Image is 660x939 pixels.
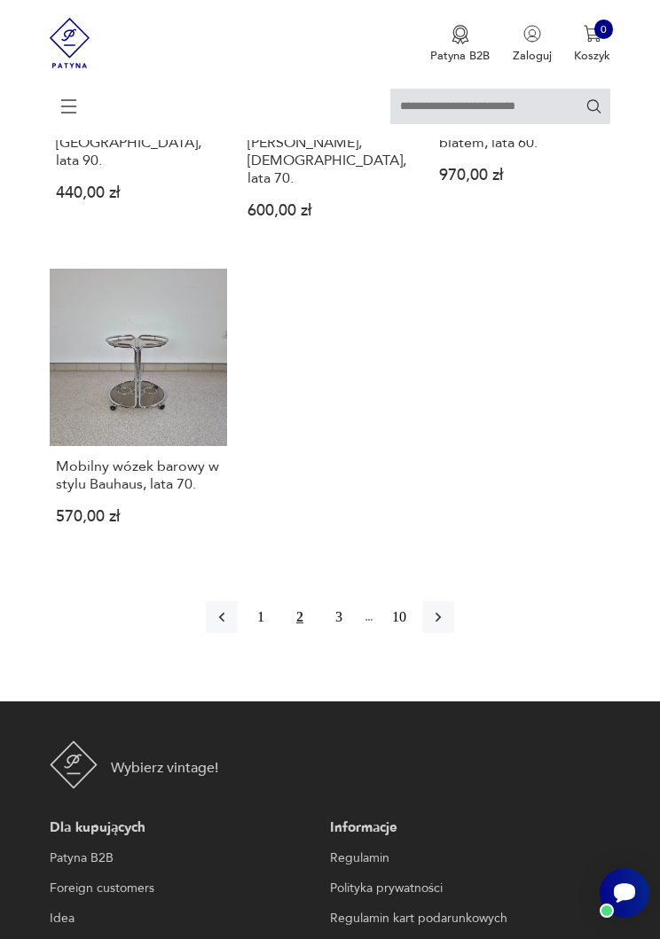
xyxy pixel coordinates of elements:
[56,187,221,200] p: 440,00 zł
[513,25,552,64] button: Zaloguj
[50,848,323,869] a: Patyna B2B
[323,601,355,633] button: 3
[330,848,603,869] a: Regulamin
[284,601,316,633] button: 2
[56,511,221,524] p: 570,00 zł
[594,20,614,39] div: 0
[574,48,610,64] p: Koszyk
[50,908,323,929] a: Idea
[247,98,412,187] h3: Krzesło obrotowe, Wilde + Spieth, proj. [PERSON_NAME], [DEMOGRAPHIC_DATA], lata 70.
[330,908,603,929] a: Regulamin kart podarunkowych
[330,818,603,839] p: Informacje
[430,25,490,64] button: Patyna B2B
[439,98,604,152] h3: Stolik kawowy w stylu Rockabilly ze szklanym blatem, lata 60.
[430,48,490,64] p: Patyna B2B
[247,205,412,218] p: 600,00 zł
[111,757,218,779] p: Wybierz vintage!
[56,98,221,169] h3: Postmodernistyczny gazetnik z pleksi, [GEOGRAPHIC_DATA], lata 90.
[452,25,469,44] img: Ikona medalu
[584,25,601,43] img: Ikona koszyka
[50,878,323,899] a: Foreign customers
[50,818,323,839] p: Dla kupujących
[50,269,227,552] a: Mobilny wózek barowy w stylu Bauhaus, lata 70.Mobilny wózek barowy w stylu Bauhaus, lata 70.570,0...
[245,601,277,633] button: 1
[383,601,415,633] button: 10
[574,25,610,64] button: 0Koszyk
[56,458,221,493] h3: Mobilny wózek barowy w stylu Bauhaus, lata 70.
[600,868,649,918] iframe: Smartsupp widget button
[50,740,98,788] img: Patyna - sklep z meblami i dekoracjami vintage
[330,878,603,899] a: Polityka prywatności
[523,25,541,43] img: Ikonka użytkownika
[585,98,602,114] button: Szukaj
[439,169,604,183] p: 970,00 zł
[430,25,490,64] a: Ikona medaluPatyna B2B
[513,48,552,64] p: Zaloguj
